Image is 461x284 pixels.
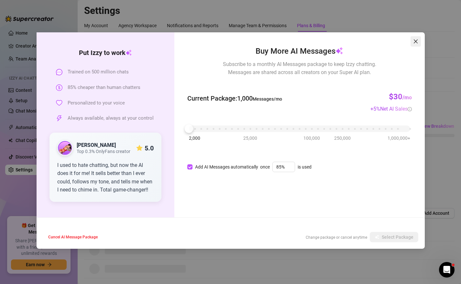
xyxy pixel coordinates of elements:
strong: 5.0 [145,144,154,152]
span: Always available, always at your control [68,115,154,122]
span: close [413,39,418,44]
div: Add AI Messages automatically [195,163,258,170]
span: 100,000 [303,135,320,142]
span: once [260,163,270,170]
span: Trained on 500 million chats [68,68,129,76]
span: Close [411,39,421,44]
span: 25,000 [243,135,257,142]
h3: $30 [389,92,412,102]
span: 250,000 [334,135,351,142]
span: is used [298,163,312,170]
button: Cancel AI Message Package [43,232,103,242]
span: heart [56,100,62,106]
div: Net AI Sales [380,105,412,113]
span: Messages/mo [253,96,282,102]
span: Buy More AI Messages [256,45,343,58]
img: public [58,141,72,155]
span: 1,000,000+ [388,135,410,142]
span: 2,000 [189,135,200,142]
strong: Put Izzy to work [79,49,132,57]
button: Close [411,36,421,47]
span: 85% cheaper than human chatters [68,84,140,92]
button: Select Package [370,232,418,242]
span: /mo [402,94,412,101]
strong: [PERSON_NAME] [77,142,116,148]
span: thunderbolt [56,115,62,122]
span: Personalized to your voice [68,99,125,107]
span: info-circle [408,107,412,111]
iframe: Intercom live chat [439,262,455,278]
span: Subscribe to a monthly AI Messages package to keep Izzy chatting. Messages are shared across all ... [223,60,376,76]
span: Cancel AI Message Package [48,235,98,239]
span: + 5 % [370,106,412,112]
span: Top 0.3% OnlyFans creator [77,149,130,154]
div: I used to hate chatting, but now the AI does it for me! It sells better than I ever could, follow... [57,161,154,194]
span: star [136,145,143,151]
span: Current Package : 1,000 [187,93,282,104]
span: message [56,69,62,75]
span: Change package or cancel anytime [306,235,367,240]
span: dollar [56,84,62,91]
